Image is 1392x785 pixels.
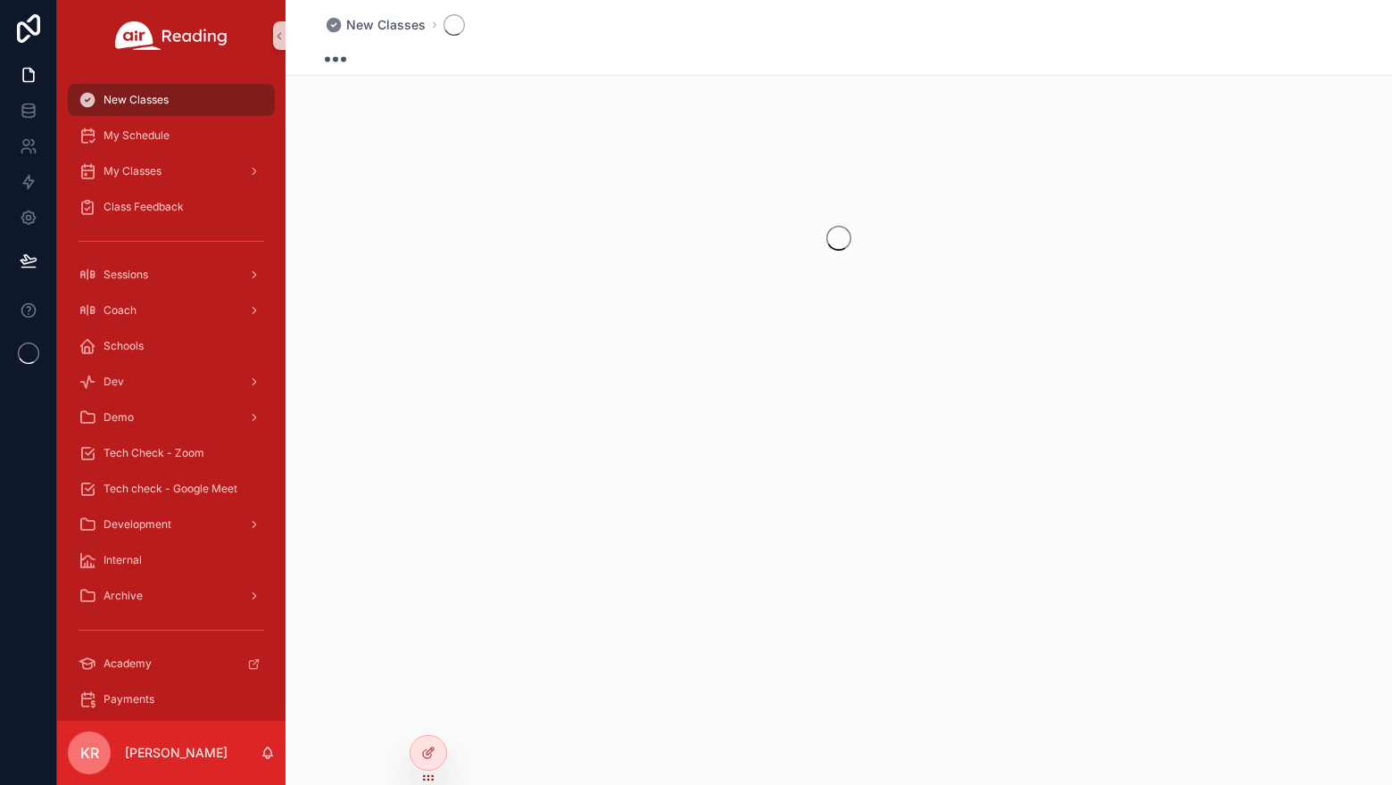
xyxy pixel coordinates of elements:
p: [PERSON_NAME] [125,744,228,762]
span: My Schedule [104,128,170,143]
span: Tech check - Google Meet [104,482,237,496]
a: New Classes [68,84,275,116]
span: Class Feedback [104,200,184,214]
span: Tech Check - Zoom [104,446,204,460]
span: Dev [104,375,124,389]
a: Coach [68,294,275,326]
a: Academy [68,648,275,680]
a: Tech check - Google Meet [68,473,275,505]
a: Internal [68,544,275,576]
a: New Classes [325,16,426,34]
span: Archive [104,589,143,603]
span: Sessions [104,268,148,282]
span: Demo [104,410,134,425]
a: Sessions [68,259,275,291]
span: KR [80,742,99,764]
span: My Classes [104,164,162,178]
a: Tech Check - Zoom [68,437,275,469]
span: Academy [104,657,152,671]
a: Payments [68,683,275,715]
span: New Classes [346,16,426,34]
a: Dev [68,366,275,398]
span: Coach [104,303,137,318]
a: Demo [68,401,275,434]
span: New Classes [104,93,169,107]
div: scrollable content [57,71,286,721]
span: Schools [104,339,144,353]
span: Payments [104,692,154,706]
a: Development [68,508,275,541]
span: Development [104,517,171,532]
a: My Classes [68,155,275,187]
a: Schools [68,330,275,362]
img: App logo [115,21,228,50]
a: My Schedule [68,120,275,152]
span: Internal [104,553,142,567]
a: Class Feedback [68,191,275,223]
a: Archive [68,580,275,612]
